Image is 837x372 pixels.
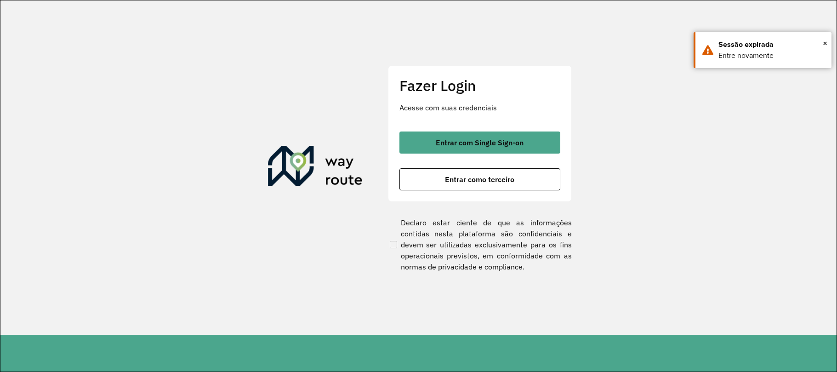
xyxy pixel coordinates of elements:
p: Acesse com suas credenciais [399,102,560,113]
h2: Fazer Login [399,77,560,94]
span: × [823,36,827,50]
div: Sessão expirada [718,39,825,50]
span: Entrar como terceiro [445,176,514,183]
img: Roteirizador AmbevTech [268,146,363,190]
button: button [399,168,560,190]
button: Close [823,36,827,50]
button: button [399,132,560,154]
span: Entrar com Single Sign-on [436,139,524,146]
div: Entre novamente [718,50,825,61]
label: Declaro estar ciente de que as informações contidas nesta plataforma são confidenciais e devem se... [388,217,572,272]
